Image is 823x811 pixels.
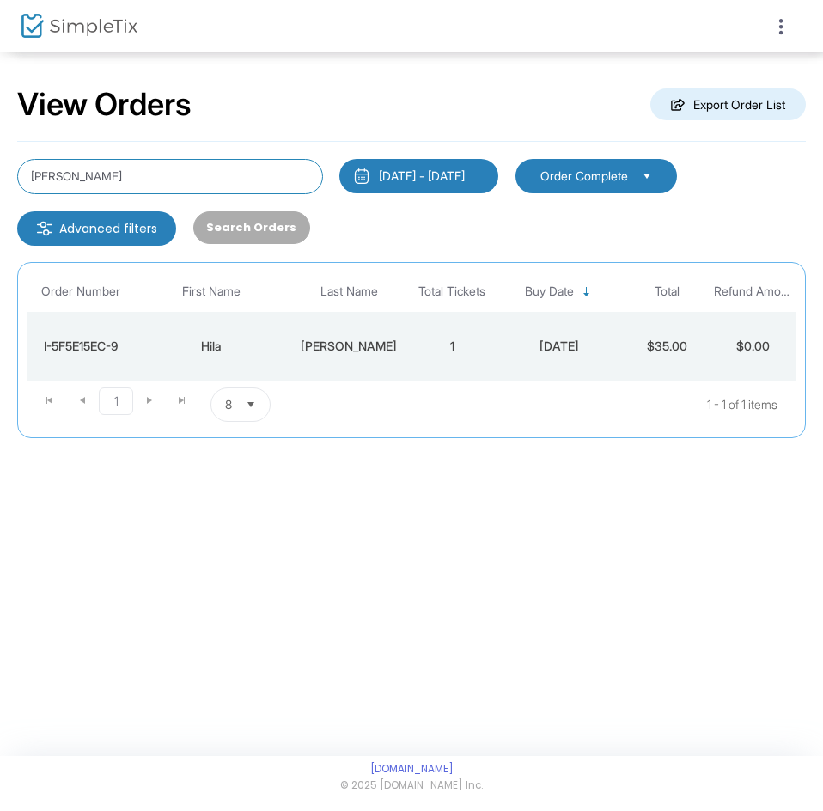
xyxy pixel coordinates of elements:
button: [DATE] - [DATE] [339,159,498,193]
th: Total [624,271,710,312]
a: [DOMAIN_NAME] [370,762,454,776]
td: 1 [409,312,495,381]
m-button: Export Order List [650,88,806,120]
div: I-5F5E15EC-9 [31,338,130,355]
span: Order Number [41,284,120,299]
span: 8 [225,396,232,413]
span: Last Name [320,284,378,299]
div: 9/5/2025 [499,338,619,355]
button: Select [635,167,659,186]
input: Search by name, email, phone, order number, ip address, or last 4 digits of card [17,159,323,194]
span: Page 1 [99,387,133,415]
td: $35.00 [624,312,710,381]
div: Hila [138,338,284,355]
div: Data table [27,271,796,381]
span: Buy Date [525,284,574,299]
th: Total Tickets [409,271,495,312]
img: filter [36,220,53,237]
m-button: Advanced filters [17,211,176,246]
button: Select [239,388,263,421]
span: Sortable [580,285,594,299]
div: [DATE] - [DATE] [379,168,465,185]
kendo-pager-info: 1 - 1 of 1 items [442,387,777,422]
span: First Name [182,284,241,299]
img: monthly [353,168,370,185]
th: Refund Amount [710,271,796,312]
span: © 2025 [DOMAIN_NAME] Inc. [340,778,483,794]
span: Order Complete [540,168,628,185]
h2: View Orders [17,86,192,124]
div: Eshed Nirenberg [293,338,405,355]
td: $0.00 [710,312,796,381]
